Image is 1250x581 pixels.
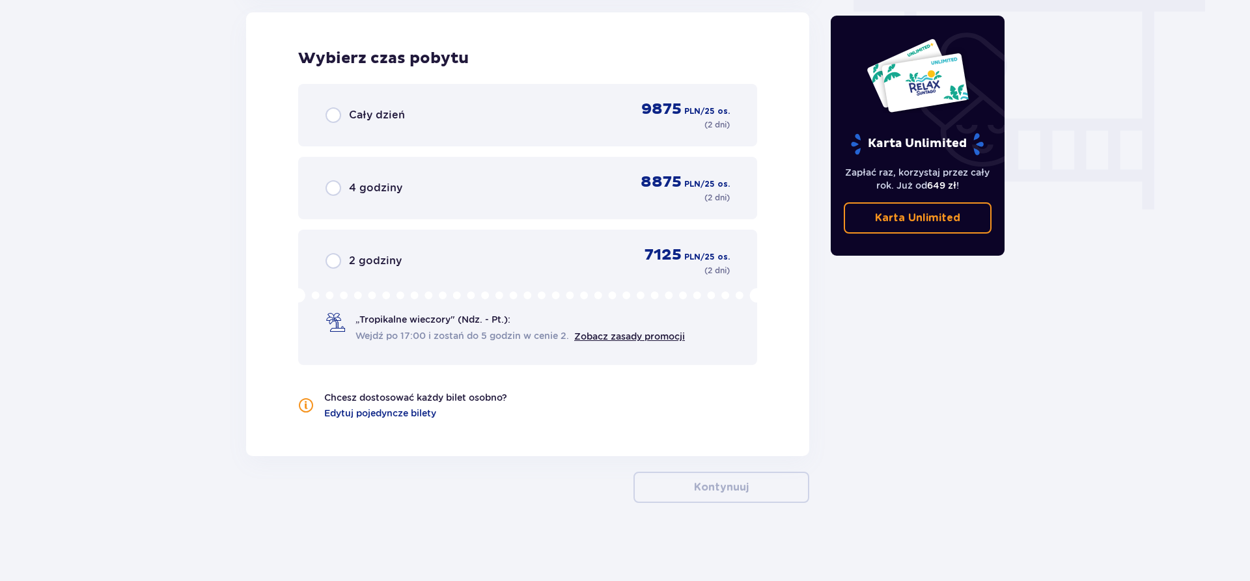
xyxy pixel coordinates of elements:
[349,108,405,122] span: Cały dzień
[633,472,809,503] button: Kontynuuj
[349,181,402,195] span: 4 godziny
[645,245,682,265] span: 7125
[704,119,730,131] p: ( 2 dni )
[684,251,701,263] span: PLN
[684,105,701,117] span: PLN
[298,49,757,68] h2: Wybierz czas pobytu
[704,265,730,277] p: ( 2 dni )
[574,331,685,342] a: Zobacz zasady promocji
[875,211,960,225] p: Karta Unlimited
[844,166,992,192] p: Zapłać raz, korzystaj przez cały rok. Już od !
[349,254,402,268] span: 2 godziny
[324,391,507,404] p: Chcesz dostosować każdy bilet osobno?
[694,480,749,494] p: Kontynuuj
[641,172,682,192] span: 8875
[355,313,510,326] span: „Tropikalne wieczory" (Ndz. - Pt.):
[844,202,992,234] a: Karta Unlimited
[866,38,969,113] img: Dwie karty całoroczne do Suntago z napisem 'UNLIMITED RELAX', na białym tle z tropikalnymi liśćmi...
[641,100,682,119] span: 9875
[684,178,701,190] span: PLN
[701,105,730,117] span: / 25 os.
[701,178,730,190] span: / 25 os.
[355,329,569,342] span: Wejdź po 17:00 i zostań do 5 godzin w cenie 2.
[850,133,985,155] p: Karta Unlimited
[927,180,956,191] span: 649 zł
[704,192,730,204] p: ( 2 dni )
[701,251,730,263] span: / 25 os.
[324,407,436,420] a: Edytuj pojedyncze bilety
